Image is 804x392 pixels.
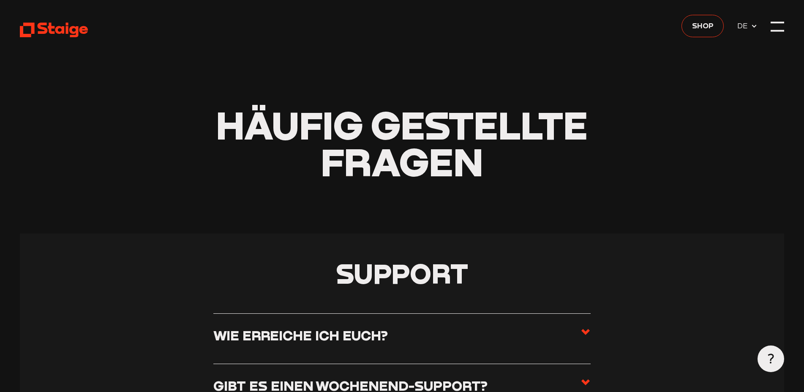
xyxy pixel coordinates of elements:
[213,327,388,343] h3: Wie erreiche ich euch?
[336,257,468,290] span: Support
[692,19,714,31] span: Shop
[216,101,588,185] span: Häufig gestellte Fragen
[737,20,751,32] span: DE
[681,15,724,37] a: Shop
